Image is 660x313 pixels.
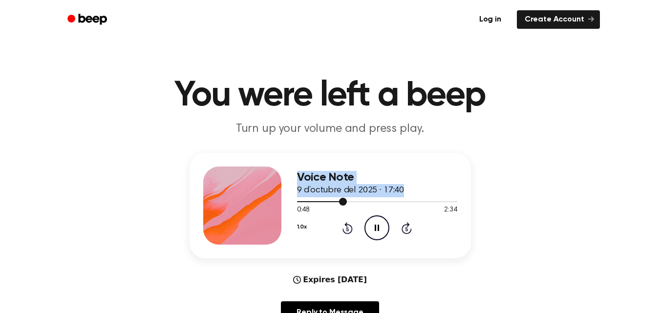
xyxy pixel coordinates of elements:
[444,205,457,215] span: 2:34
[297,186,405,195] span: 9 d’octubre del 2025 · 17:40
[517,10,600,29] a: Create Account
[80,78,580,113] h1: You were left a beep
[297,171,457,184] h3: Voice Note
[469,8,511,31] a: Log in
[297,219,307,235] button: 1.0x
[297,205,310,215] span: 0:48
[143,121,518,137] p: Turn up your volume and press play.
[61,10,116,29] a: Beep
[293,274,367,286] div: Expires [DATE]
